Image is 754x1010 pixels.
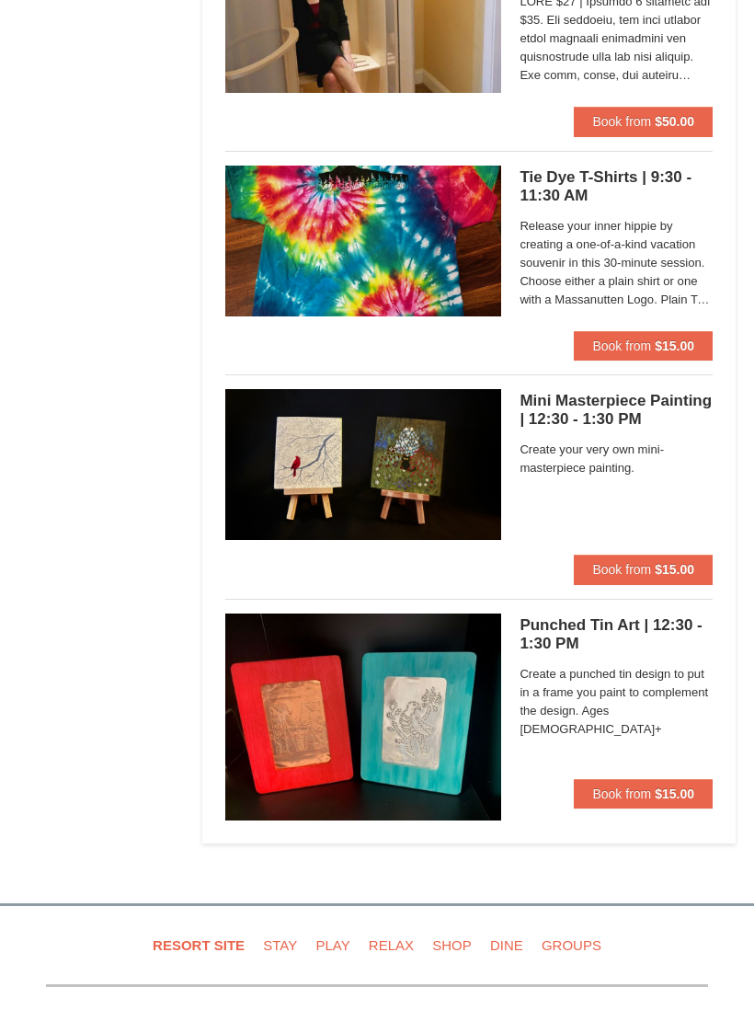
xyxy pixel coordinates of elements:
button: Book from $50.00 [574,108,713,137]
a: Stay [256,925,304,967]
h5: Mini Masterpiece Painting | 12:30 - 1:30 PM [520,393,713,430]
span: Book from [592,563,651,578]
strong: $15.00 [655,339,694,354]
button: Book from $15.00 [574,780,713,809]
button: Book from $15.00 [574,556,713,585]
img: 6619869-1756-9fb04209.png [225,390,501,541]
img: 6619869-1399-a357e133.jpg [225,614,501,821]
a: Play [308,925,357,967]
strong: $15.00 [655,563,694,578]
strong: $15.00 [655,787,694,802]
span: Book from [592,115,651,130]
a: Relax [361,925,421,967]
button: Book from $15.00 [574,332,713,362]
strong: $50.00 [655,115,694,130]
span: Book from [592,339,651,354]
span: Release your inner hippie by creating a one-of-a-kind vacation souvenir in this 30-minute session... [520,218,713,310]
img: 6619869-1512-3c4c33a7.png [225,166,501,317]
span: Create a punched tin design to put in a frame you paint to complement the design. Ages [DEMOGRAPH... [520,666,713,740]
a: Resort Site [145,925,252,967]
span: Book from [592,787,651,802]
a: Shop [425,925,479,967]
h5: Punched Tin Art | 12:30 - 1:30 PM [520,617,713,654]
a: Dine [483,925,531,967]
span: Create your very own mini-masterpiece painting. [520,442,713,478]
a: Groups [534,925,609,967]
h5: Tie Dye T-Shirts | 9:30 - 11:30 AM [520,169,713,206]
